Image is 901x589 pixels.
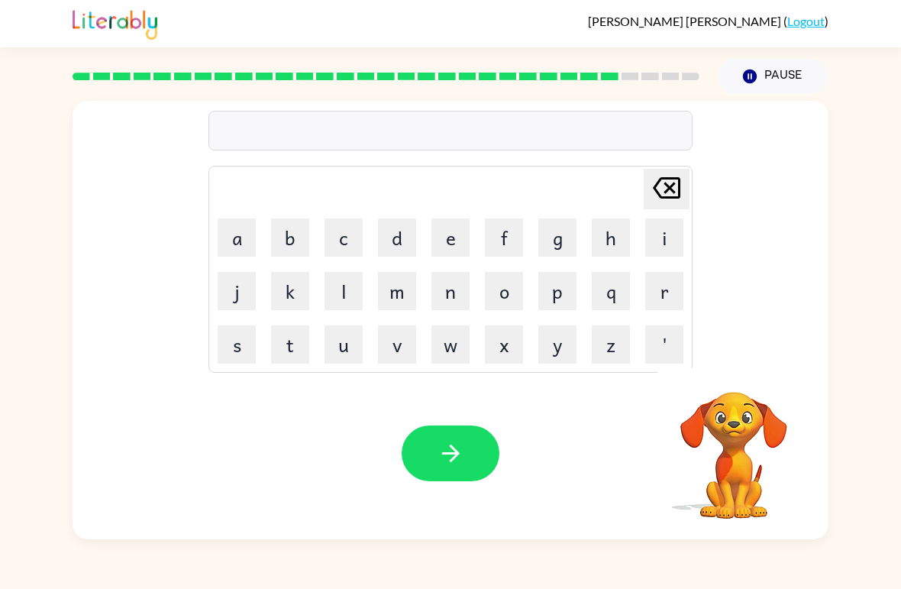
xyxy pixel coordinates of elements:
[325,218,363,257] button: c
[538,218,576,257] button: g
[218,218,256,257] button: a
[645,272,683,310] button: r
[588,14,828,28] div: ( )
[645,325,683,364] button: '
[592,218,630,257] button: h
[325,325,363,364] button: u
[271,325,309,364] button: t
[657,368,810,521] video: Your browser must support playing .mp4 files to use Literably. Please try using another browser.
[218,325,256,364] button: s
[378,218,416,257] button: d
[787,14,825,28] a: Logout
[592,325,630,364] button: z
[431,272,470,310] button: n
[485,272,523,310] button: o
[378,272,416,310] button: m
[588,14,783,28] span: [PERSON_NAME] [PERSON_NAME]
[271,272,309,310] button: k
[592,272,630,310] button: q
[431,325,470,364] button: w
[73,6,157,40] img: Literably
[271,218,309,257] button: b
[538,272,576,310] button: p
[325,272,363,310] button: l
[718,59,828,94] button: Pause
[431,218,470,257] button: e
[378,325,416,364] button: v
[485,218,523,257] button: f
[218,272,256,310] button: j
[485,325,523,364] button: x
[645,218,683,257] button: i
[538,325,576,364] button: y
